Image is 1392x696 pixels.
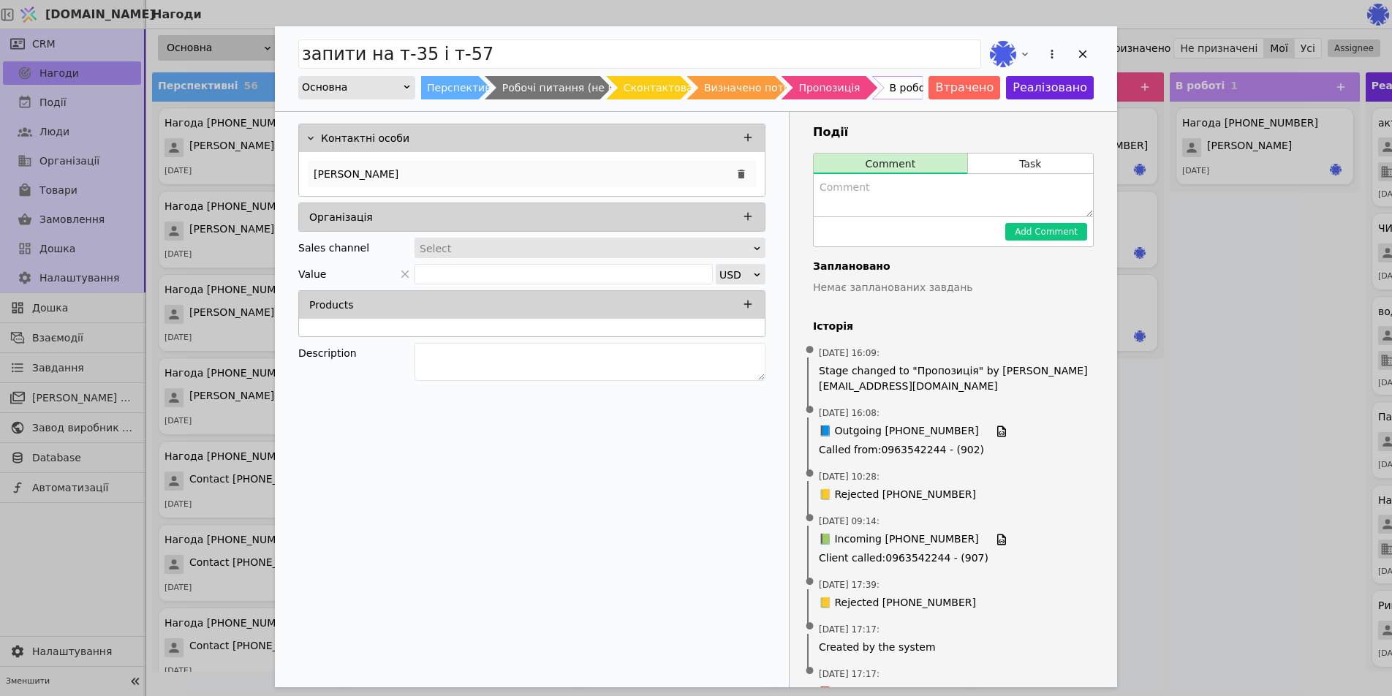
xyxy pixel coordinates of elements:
[819,423,979,439] span: 📘 Outgoing [PHONE_NUMBER]
[813,280,1094,295] p: Немає запланованих завдань
[819,578,880,591] span: [DATE] 17:39 :
[427,76,501,99] div: Перспективні
[719,265,752,285] div: USD
[819,442,1088,458] span: Called from : 0963542244 - (902)
[819,487,976,502] span: 📒 Rejected [PHONE_NUMBER]
[314,167,398,182] p: [PERSON_NAME]
[819,347,880,360] span: [DATE] 16:09 :
[321,131,409,146] p: Контактні особи
[309,298,353,313] p: Products
[298,238,369,258] div: Sales channel
[798,76,860,99] div: Пропозиція
[1006,76,1094,99] button: Реалізовано
[819,667,880,681] span: [DATE] 17:17 :
[814,154,967,174] button: Comment
[990,41,1016,67] img: ir
[309,210,373,225] p: Організація
[819,363,1088,394] span: Stage changed to "Пропозиція" by [PERSON_NAME][EMAIL_ADDRESS][DOMAIN_NAME]
[1005,223,1087,241] button: Add Comment
[624,76,706,99] div: Сконтактовано
[704,76,809,99] div: Визначено потребу
[813,124,1094,141] h3: Події
[819,406,880,420] span: [DATE] 16:08 :
[803,455,817,493] span: •
[928,76,1000,99] button: Втрачено
[275,26,1117,687] div: Add Opportunity
[803,500,817,537] span: •
[502,76,650,99] div: Робочі питання (не нагода)
[803,608,817,646] span: •
[813,259,1094,274] h4: Заплановано
[803,653,817,690] span: •
[298,264,326,284] span: Value
[420,238,751,259] div: Select
[819,640,1088,655] span: Created by the system
[298,343,415,363] div: Description
[819,532,979,548] span: 📗 Incoming [PHONE_NUMBER]
[819,515,880,528] span: [DATE] 09:14 :
[803,564,817,601] span: •
[819,551,1088,566] span: Client called : 0963542244 - (907)
[819,595,976,610] span: 📒 Rejected [PHONE_NUMBER]
[803,332,817,369] span: •
[890,76,934,99] div: В роботі
[803,392,817,429] span: •
[302,77,402,97] div: Основна
[819,623,880,636] span: [DATE] 17:17 :
[813,319,1094,334] h4: Історія
[968,154,1093,174] button: Task
[819,470,880,483] span: [DATE] 10:28 :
